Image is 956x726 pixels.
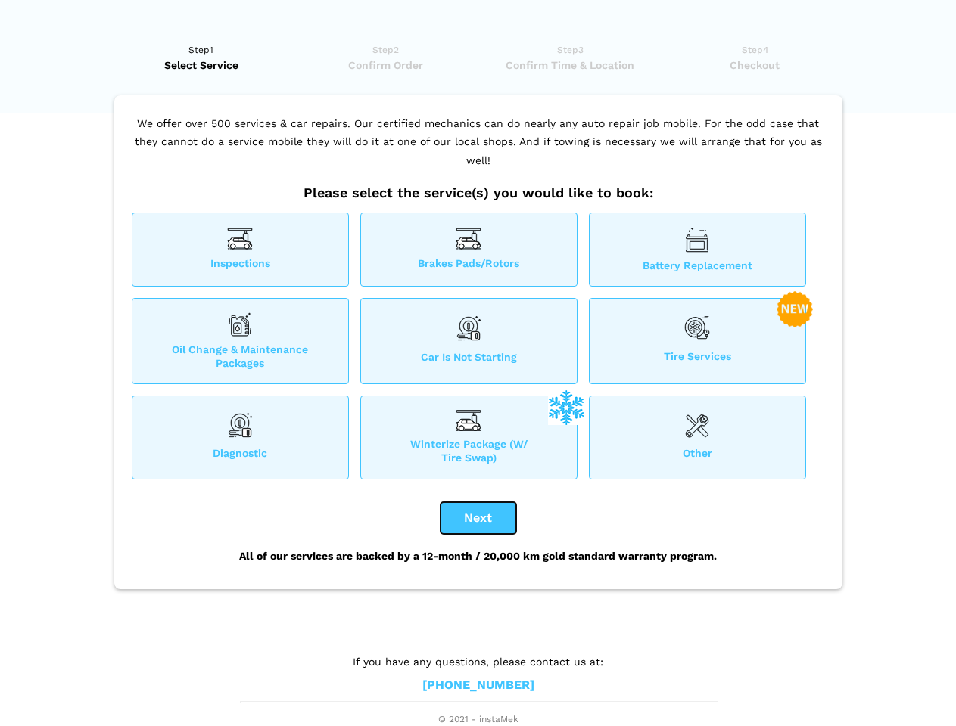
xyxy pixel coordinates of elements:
[128,185,829,201] h2: Please select the service(s) you would like to book:
[548,389,584,425] img: winterize-icon_1.png
[361,437,577,464] span: Winterize Package (W/ Tire Swap)
[240,653,717,670] p: If you have any questions, please contact us at:
[132,343,348,370] span: Oil Change & Maintenance Packages
[590,349,805,370] span: Tire Services
[483,57,658,73] span: Confirm Time & Location
[483,42,658,73] a: Step3
[422,678,534,693] a: [PHONE_NUMBER]
[361,256,577,272] span: Brakes Pads/Rotors
[132,446,348,464] span: Diagnostic
[361,350,577,370] span: Car is not starting
[777,291,813,327] img: new-badge-2-48.png
[590,446,805,464] span: Other
[128,114,829,185] p: We offer over 500 services & car repairs. Our certified mechanics can do nearly any auto repair j...
[668,57,842,73] span: Checkout
[114,42,289,73] a: Step1
[298,42,473,73] a: Step2
[441,502,516,534] button: Next
[590,259,805,272] span: Battery Replacement
[240,714,717,726] span: © 2021 - instaMek
[114,57,289,73] span: Select Service
[298,57,473,73] span: Confirm Order
[128,534,829,578] div: All of our services are backed by a 12-month / 20,000 km gold standard warranty program.
[668,42,842,73] a: Step4
[132,256,348,272] span: Inspections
